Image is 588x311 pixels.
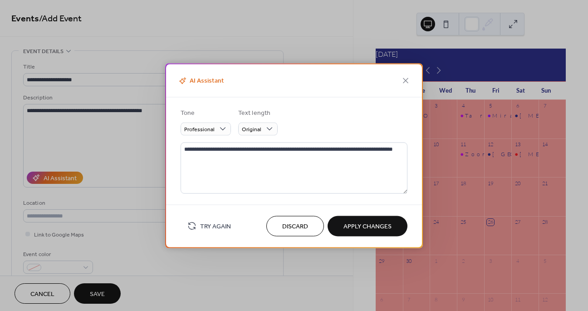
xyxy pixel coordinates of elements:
[181,108,229,118] div: Tone
[343,222,392,232] span: Apply Changes
[242,124,261,135] span: Original
[177,76,224,86] span: AI Assistant
[328,216,407,236] button: Apply Changes
[266,216,324,236] button: Discard
[282,222,308,232] span: Discard
[238,108,276,118] div: Text length
[184,124,215,135] span: Professional
[181,218,238,233] button: Try Again
[200,222,231,232] span: Try Again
